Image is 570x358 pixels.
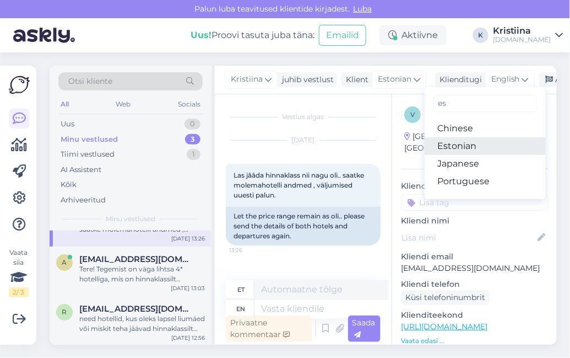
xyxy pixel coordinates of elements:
button: Emailid [319,25,366,46]
div: [DATE] 13:03 [171,284,205,292]
span: ratsep.annika1995@gmail.com [79,304,194,314]
div: [DATE] [226,135,381,145]
div: Uus [61,119,74,130]
a: Portuguese [425,173,546,190]
div: Socials [176,97,203,111]
a: Chinese [425,120,546,137]
span: Saada [352,318,376,339]
div: Vestlus algas [226,112,381,122]
p: Vaata edasi ... [401,336,548,346]
div: juhib vestlust [278,74,334,86]
div: 2 / 3 [9,287,29,297]
div: Proovi tasuta juba täna: [191,29,314,42]
div: Kristiina [493,26,551,35]
div: Tere! Tegemist on väga lihtsa 4* hotelliga, mis on hinnaklassilt soodsam. Meie kliendid on seal h... [79,264,205,284]
a: Estonian [425,137,546,155]
div: [GEOGRAPHIC_DATA], [GEOGRAPHIC_DATA] [404,131,537,154]
input: Lisa tag [401,194,548,211]
div: Tiimi vestlused [61,149,115,160]
span: 13:26 [229,246,270,254]
p: Kliendi tag'id [401,180,548,192]
div: Web [114,97,133,111]
b: Uus! [191,30,211,40]
p: Kliendi telefon [401,279,548,290]
a: Kristiina[DOMAIN_NAME] [493,26,563,44]
p: [EMAIL_ADDRESS][DOMAIN_NAME] [401,263,548,274]
div: et [237,280,245,299]
div: Klient [341,74,368,86]
div: Privaatne kommentaar [226,316,312,342]
div: [DOMAIN_NAME] [493,35,551,44]
p: Klienditeekond [401,309,548,321]
img: Askly Logo [9,74,30,95]
div: All [58,97,71,111]
a: Japanese [425,155,546,173]
div: Klienditugi [435,74,482,86]
div: [DATE] 13:26 [171,234,205,243]
div: [DATE] 12:56 [171,334,205,342]
span: Las jââda hinnaklass nii nagu oli.. saatke molemahotelli andmed , väljumised uuesti palun. [234,171,366,199]
div: AI Assistent [61,164,101,175]
div: 3 [185,134,200,145]
div: K [473,28,488,43]
span: Kristiina [231,73,263,86]
span: v [410,110,415,119]
div: Küsi telefoninumbrit [401,290,490,305]
div: 1 [187,149,200,160]
div: Vaata siia [9,248,29,297]
div: need hotellid, kus oleks lapsel liumäed või miskit teha jäävad hinnaklassilt kallimaks. Kas Teile... [79,314,205,334]
div: Let the price range remain as oli.. please send the details of both hotels and departures again. [226,207,381,245]
span: Estonian [378,73,411,86]
p: Kliendi email [401,251,548,263]
div: Kõik [61,179,77,190]
div: Aktiivne [379,25,447,45]
a: [URL][DOMAIN_NAME] [401,322,487,332]
div: Kliendi info [401,164,548,174]
span: r [62,308,67,316]
div: en [237,300,246,318]
span: Luba [350,4,376,14]
span: English [491,73,520,86]
span: Minu vestlused [106,214,155,224]
span: annikapoder6@gmail.com [79,254,194,264]
span: a [62,258,67,266]
p: Kliendi nimi [401,215,548,227]
input: Lisa nimi [401,232,535,244]
span: Otsi kliente [68,76,112,87]
div: Minu vestlused [61,134,118,145]
div: Arhiveeritud [61,195,106,206]
div: 0 [184,119,200,130]
input: Kirjuta, millist tag'i otsid [433,95,537,112]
